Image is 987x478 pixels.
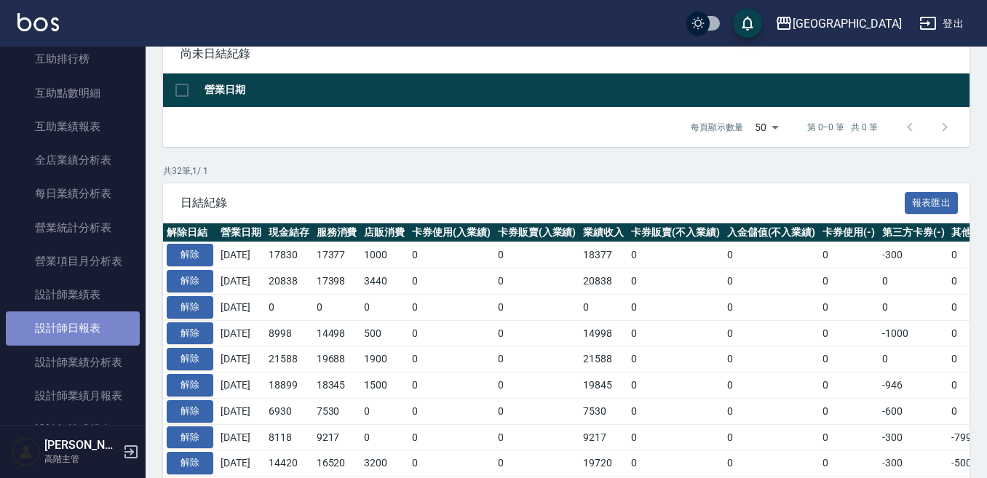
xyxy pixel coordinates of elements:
td: 0 [408,373,494,399]
td: 1500 [360,373,408,399]
td: 0 [819,268,879,295]
td: 0 [627,424,724,450]
td: 1000 [360,242,408,268]
td: 0 [724,450,820,477]
p: 每頁顯示數量 [691,121,743,134]
td: 16520 [313,450,361,477]
a: 設計師業績分析表 [6,346,140,379]
a: 互助排行榜 [6,42,140,76]
td: 0 [819,450,879,477]
td: 0 [724,373,820,399]
td: [DATE] [217,268,265,295]
a: 設計師日報表 [6,311,140,345]
th: 卡券販賣(不入業績) [627,223,724,242]
img: Person [12,437,41,466]
button: 報表匯出 [905,192,959,215]
td: 19845 [579,373,627,399]
td: 20838 [265,268,313,295]
td: 0 [724,242,820,268]
td: 0 [627,242,724,268]
h5: [PERSON_NAME] [44,438,119,453]
td: 3200 [360,450,408,477]
td: 0 [819,242,879,268]
td: 0 [360,424,408,450]
div: [GEOGRAPHIC_DATA] [793,15,902,33]
td: 0 [494,373,580,399]
td: 0 [724,398,820,424]
td: 0 [819,424,879,450]
a: 設計師業績月報表 [6,379,140,413]
td: 17398 [313,268,361,295]
td: -600 [879,398,948,424]
button: 解除 [167,452,213,474]
th: 卡券販賣(入業績) [494,223,580,242]
span: 日結紀錄 [181,196,905,210]
button: 解除 [167,270,213,292]
td: 0 [494,450,580,477]
a: 每日業績分析表 [6,177,140,210]
td: [DATE] [217,346,265,373]
th: 店販消費 [360,223,408,242]
p: 第 0–0 筆 共 0 筆 [807,121,878,134]
td: -300 [879,424,948,450]
button: 解除 [167,296,213,319]
td: [DATE] [217,398,265,424]
td: 0 [494,424,580,450]
td: 17377 [313,242,361,268]
td: 0 [494,346,580,373]
td: 14998 [579,320,627,346]
td: 0 [627,294,724,320]
a: 互助業績報表 [6,110,140,143]
a: 設計師抽成報表 [6,413,140,446]
td: 3440 [360,268,408,295]
td: -1000 [879,320,948,346]
td: 18345 [313,373,361,399]
th: 服務消費 [313,223,361,242]
button: 解除 [167,400,213,423]
a: 全店業績分析表 [6,143,140,177]
td: 0 [579,294,627,320]
th: 現金結存 [265,223,313,242]
td: 0 [879,346,948,373]
td: 0 [494,320,580,346]
td: [DATE] [217,294,265,320]
td: -946 [879,373,948,399]
td: 0 [627,373,724,399]
td: 8998 [265,320,313,346]
td: 0 [724,424,820,450]
td: 0 [724,294,820,320]
a: 營業項目月分析表 [6,244,140,278]
td: 0 [408,398,494,424]
td: 0 [627,346,724,373]
td: 0 [408,346,494,373]
td: 0 [627,450,724,477]
td: 18377 [579,242,627,268]
td: [DATE] [217,424,265,450]
a: 設計師業績表 [6,278,140,311]
td: 14420 [265,450,313,477]
td: 500 [360,320,408,346]
td: [DATE] [217,450,265,477]
td: 0 [494,242,580,268]
td: 7530 [579,398,627,424]
td: [DATE] [217,373,265,399]
td: 6930 [265,398,313,424]
td: 0 [879,268,948,295]
td: 14498 [313,320,361,346]
td: 0 [360,398,408,424]
td: 17830 [265,242,313,268]
td: 0 [879,294,948,320]
td: 19688 [313,346,361,373]
button: [GEOGRAPHIC_DATA] [769,9,908,39]
th: 第三方卡券(-) [879,223,948,242]
p: 共 32 筆, 1 / 1 [163,164,970,178]
span: 尚未日結紀錄 [181,47,952,61]
td: [DATE] [217,320,265,346]
button: 解除 [167,348,213,370]
th: 入金儲值(不入業績) [724,223,820,242]
td: 0 [494,268,580,295]
th: 卡券使用(入業績) [408,223,494,242]
button: 解除 [167,374,213,397]
button: 登出 [913,10,970,37]
td: 0 [313,294,361,320]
